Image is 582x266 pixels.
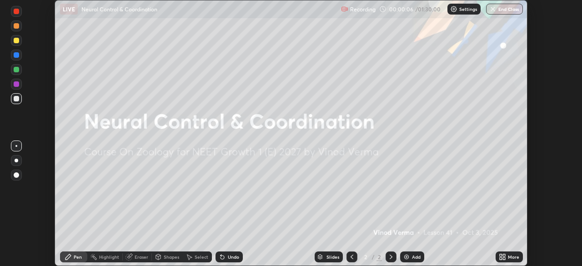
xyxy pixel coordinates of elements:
[99,255,119,259] div: Highlight
[81,5,157,13] p: Neural Control & Coordination
[63,5,75,13] p: LIVE
[412,255,421,259] div: Add
[341,5,348,13] img: recording.375f2c34.svg
[486,4,523,15] button: End Class
[459,7,477,11] p: Settings
[195,255,208,259] div: Select
[74,255,82,259] div: Pen
[450,5,457,13] img: class-settings-icons
[403,253,410,261] img: add-slide-button
[164,255,179,259] div: Shapes
[228,255,239,259] div: Undo
[135,255,148,259] div: Eraser
[350,6,376,13] p: Recording
[361,254,370,260] div: 2
[376,253,382,261] div: 2
[489,5,497,13] img: end-class-cross
[326,255,339,259] div: Slides
[508,255,519,259] div: More
[372,254,375,260] div: /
